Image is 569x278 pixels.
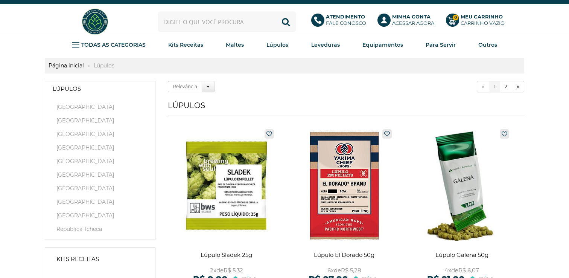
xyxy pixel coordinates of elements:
a: [GEOGRAPHIC_DATA] [53,212,148,219]
a: [GEOGRAPHIC_DATA] [53,198,148,206]
a: Página inicial [45,62,88,69]
b: Atendimento [326,14,365,20]
img: Hopfen Haus BrewShop [81,8,109,36]
a: Maltes [226,39,244,50]
strong: Lúpulos [90,62,118,69]
strong: Equipamentos [362,41,403,48]
a: [GEOGRAPHIC_DATA] [53,144,148,151]
strong: Lúpulos [53,85,81,93]
a: [GEOGRAPHIC_DATA] [53,103,148,111]
div: Carrinho Vazio [461,20,505,26]
p: Acessar agora [392,14,434,26]
a: [GEOGRAPHIC_DATA] [53,171,148,179]
strong: TODAS AS CATEGORIAS [81,41,146,48]
a: Kits Receitas [168,39,203,50]
label: Relevância [168,81,202,92]
strong: Kits Receitas [168,41,203,48]
a: Lúpulos [45,81,155,96]
b: Meu Carrinho [461,14,503,20]
a: Equipamentos [362,39,403,50]
a: [GEOGRAPHIC_DATA] [53,157,148,165]
strong: 0 [452,14,459,21]
a: Republica Tcheca [53,225,148,233]
button: Buscar [275,11,296,32]
strong: Lúpulos [266,41,288,48]
a: Minha ContaAcessar agora [377,14,438,30]
a: [GEOGRAPHIC_DATA] [53,117,148,124]
a: 2 [500,81,512,92]
strong: Para Servir [426,41,456,48]
a: Leveduras [311,39,340,50]
a: [GEOGRAPHIC_DATA] [53,185,148,192]
p: Fale conosco [326,14,366,26]
a: Kits Receitas [49,252,151,267]
b: Minha Conta [392,14,431,20]
a: Outros [478,39,497,50]
a: TODAS AS CATEGORIAS [72,39,146,50]
strong: Kits Receitas [56,255,99,263]
h1: Lúpulos [168,101,524,116]
a: Lúpulos [266,39,288,50]
strong: Leveduras [311,41,340,48]
a: 1 [489,81,500,92]
strong: Maltes [226,41,244,48]
a: AtendimentoFale conosco [311,14,370,30]
input: Digite o que você procura [158,11,296,32]
strong: Outros [478,41,497,48]
a: Para Servir [426,39,456,50]
a: [GEOGRAPHIC_DATA] [53,130,148,138]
